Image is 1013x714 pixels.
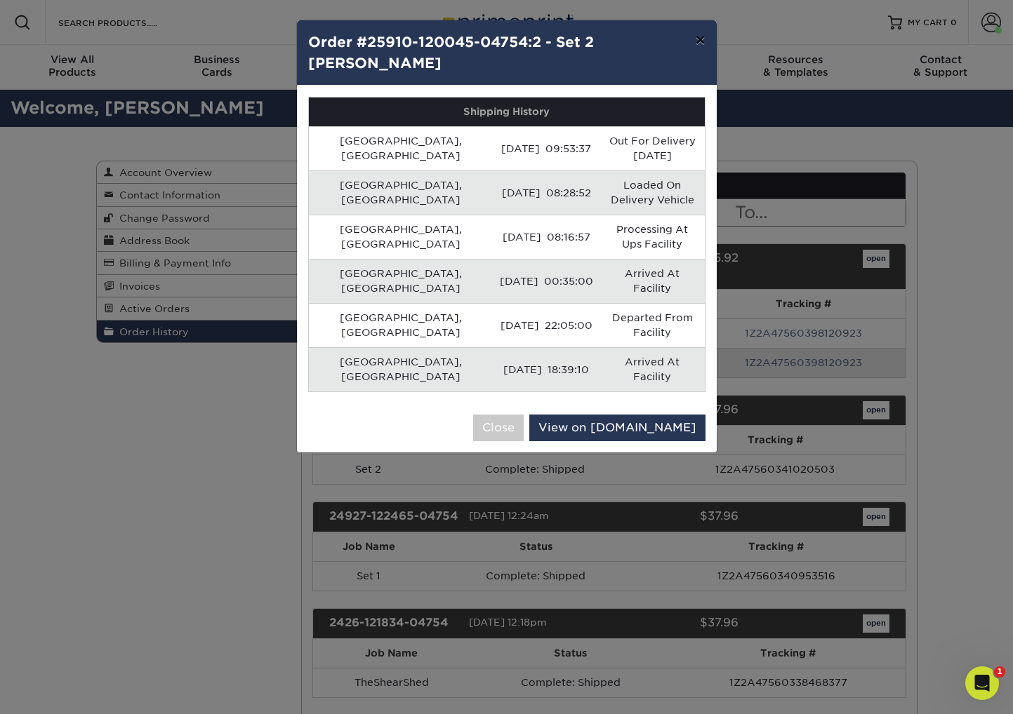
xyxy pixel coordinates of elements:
span: 1 [994,666,1005,678]
iframe: Intercom live chat [965,666,999,700]
a: View on [DOMAIN_NAME] [529,415,706,441]
td: Arrived At Facility [600,259,705,303]
button: Close [473,415,524,441]
td: Loaded On Delivery Vehicle [600,170,705,215]
td: [DATE] 09:53:37 [493,126,600,170]
td: Departed From Facility [600,303,705,347]
h4: Order #25910-120045-04754:2 - Set 2 [PERSON_NAME] [308,32,706,74]
td: Arrived At Facility [600,347,705,391]
td: [DATE] 00:35:00 [493,259,600,303]
td: [DATE] 08:28:52 [493,170,600,215]
button: × [684,20,716,60]
td: Processing At Ups Facility [600,215,705,259]
th: Shipping History [309,97,705,126]
td: [GEOGRAPHIC_DATA], [GEOGRAPHIC_DATA] [309,126,493,170]
td: [GEOGRAPHIC_DATA], [GEOGRAPHIC_DATA] [309,303,493,347]
td: [DATE] 18:39:10 [493,347,600,391]
td: [GEOGRAPHIC_DATA], [GEOGRAPHIC_DATA] [309,215,493,259]
td: [DATE] 22:05:00 [493,303,600,347]
td: [DATE] 08:16:57 [493,215,600,259]
td: Out For Delivery [DATE] [600,126,705,170]
td: [GEOGRAPHIC_DATA], [GEOGRAPHIC_DATA] [309,347,493,391]
td: [GEOGRAPHIC_DATA], [GEOGRAPHIC_DATA] [309,259,493,303]
td: [GEOGRAPHIC_DATA], [GEOGRAPHIC_DATA] [309,170,493,215]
